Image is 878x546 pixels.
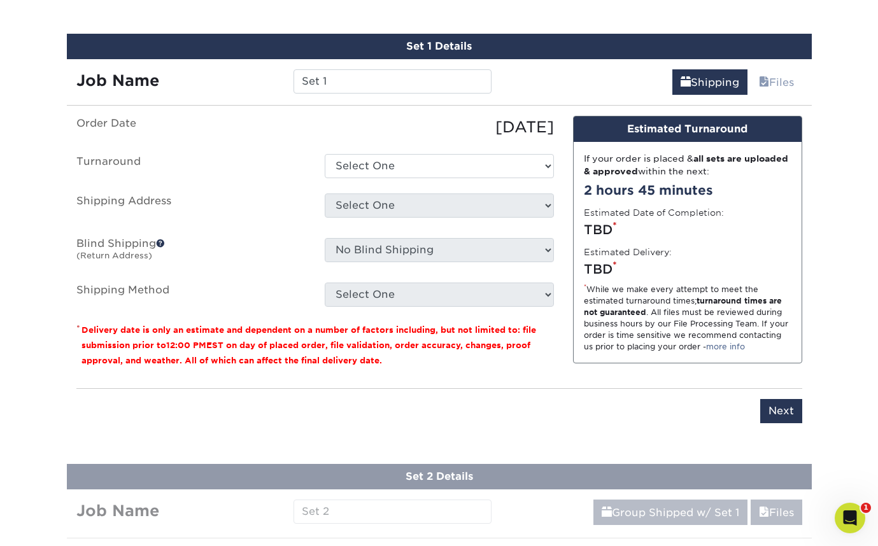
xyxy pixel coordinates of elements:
[835,503,865,533] iframe: Intercom live chat
[67,154,315,178] label: Turnaround
[584,206,724,219] label: Estimated Date of Completion:
[294,69,492,94] input: Enter a job name
[759,76,769,88] span: files
[584,152,791,178] div: If your order is placed & within the next:
[593,500,747,525] a: Group Shipped w/ Set 1
[584,260,791,279] div: TBD
[67,34,812,59] div: Set 1 Details
[681,76,691,88] span: shipping
[760,399,802,423] input: Next
[574,116,802,142] div: Estimated Turnaround
[67,116,315,139] label: Order Date
[584,296,782,317] strong: turnaround times are not guaranteed
[584,220,791,239] div: TBD
[67,283,315,307] label: Shipping Method
[759,507,769,519] span: files
[67,238,315,267] label: Blind Shipping
[706,342,745,351] a: more info
[81,325,536,365] small: Delivery date is only an estimate and dependent on a number of factors including, but not limited...
[584,181,791,200] div: 2 hours 45 minutes
[67,193,315,223] label: Shipping Address
[166,340,206,350] span: 12:00 PM
[861,503,871,513] span: 1
[751,69,802,95] a: Files
[751,500,802,525] a: Files
[76,251,152,260] small: (Return Address)
[672,69,747,95] a: Shipping
[584,246,672,258] label: Estimated Delivery:
[584,284,791,353] div: While we make every attempt to meet the estimated turnaround times; . All files must be reviewed ...
[76,71,159,90] strong: Job Name
[315,116,563,139] div: [DATE]
[602,507,612,519] span: shipping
